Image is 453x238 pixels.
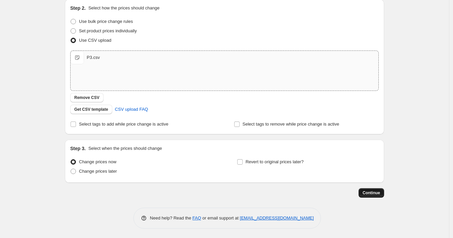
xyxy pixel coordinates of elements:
[79,19,133,24] span: Use bulk price change rules
[193,215,201,220] a: FAQ
[150,215,193,220] span: Need help? Read the
[70,5,86,11] h2: Step 2.
[79,122,168,127] span: Select tags to add while price change is active
[363,190,380,196] span: Continue
[359,188,384,198] button: Continue
[79,28,137,33] span: Set product prices individually
[88,5,160,11] p: Select how the prices should change
[74,107,108,112] span: Get CSV template
[201,215,240,220] span: or email support at
[246,159,304,164] span: Revert to original prices later?
[240,215,314,220] a: [EMAIL_ADDRESS][DOMAIN_NAME]
[70,105,112,114] button: Get CSV template
[88,145,162,152] p: Select when the prices should change
[74,95,99,100] span: Remove CSV
[87,54,100,61] div: P3.csv
[111,104,152,115] a: CSV upload FAQ
[79,159,116,164] span: Change prices now
[70,145,86,152] h2: Step 3.
[79,38,111,43] span: Use CSV upload
[243,122,339,127] span: Select tags to remove while price change is active
[115,106,148,113] span: CSV upload FAQ
[70,93,104,102] button: Remove CSV
[79,169,117,174] span: Change prices later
